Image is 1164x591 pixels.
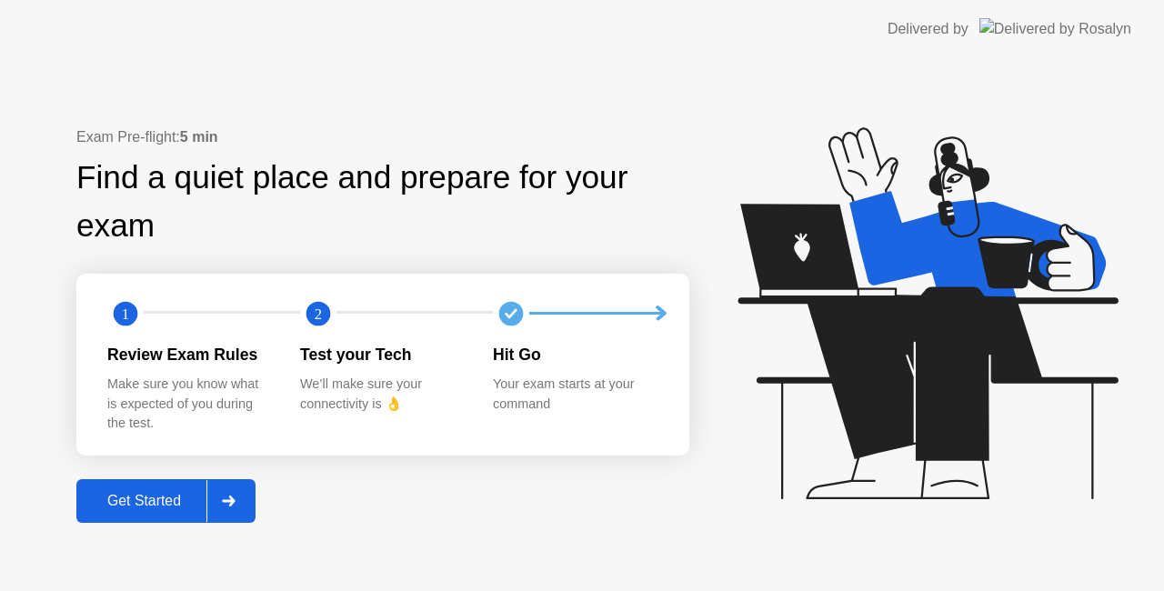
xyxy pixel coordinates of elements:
button: Get Started [76,479,256,523]
div: Make sure you know what is expected of you during the test. [107,375,271,434]
div: Your exam starts at your command [493,375,657,414]
img: Delivered by Rosalyn [979,18,1131,39]
div: Review Exam Rules [107,343,271,366]
text: 2 [315,305,322,322]
text: 1 [122,305,129,322]
div: We’ll make sure your connectivity is 👌 [300,375,464,414]
div: Delivered by [888,18,968,40]
div: Get Started [82,493,206,509]
b: 5 min [180,129,218,145]
div: Hit Go [493,343,657,366]
div: Find a quiet place and prepare for your exam [76,154,689,250]
div: Test your Tech [300,343,464,366]
div: Exam Pre-flight: [76,126,689,148]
